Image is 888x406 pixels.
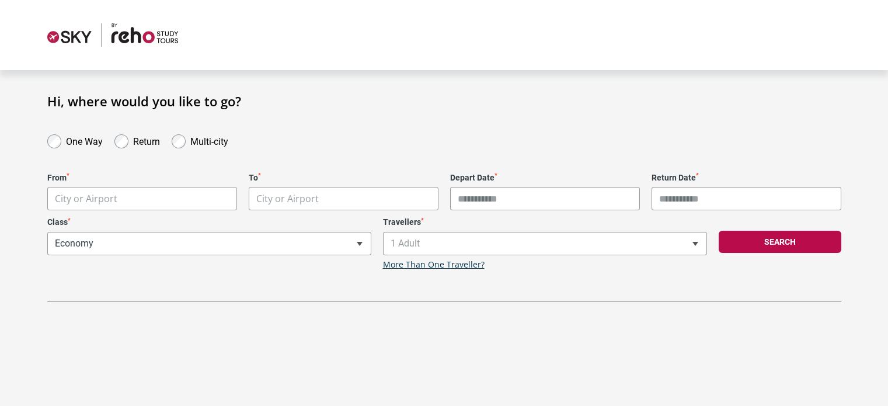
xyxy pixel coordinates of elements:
label: Return Date [652,173,841,183]
span: 1 Adult [383,232,707,255]
label: Travellers [383,217,707,227]
span: Economy [48,233,371,255]
label: Multi-city [190,133,228,147]
span: 1 Adult [384,233,706,255]
label: Return [133,133,160,147]
span: City or Airport [55,192,117,205]
label: From [47,173,237,183]
label: To [249,173,438,183]
span: City or Airport [256,192,319,205]
span: City or Airport [48,188,236,210]
label: One Way [66,133,103,147]
span: City or Airport [249,188,438,210]
span: City or Airport [47,187,237,210]
label: Class [47,217,371,227]
a: More Than One Traveller? [383,260,485,270]
label: Depart Date [450,173,640,183]
button: Search [719,231,841,253]
span: Economy [47,232,371,255]
h1: Hi, where would you like to go? [47,93,841,109]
